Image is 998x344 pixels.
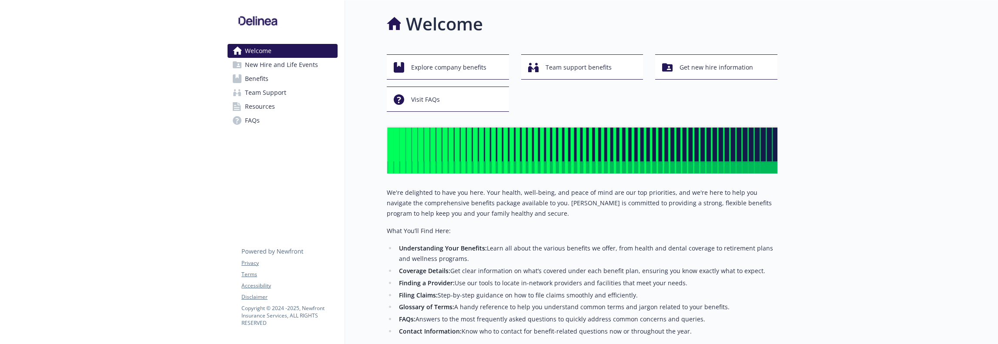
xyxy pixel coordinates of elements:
span: Team Support [245,86,286,100]
button: Explore company benefits [387,54,509,80]
button: Visit FAQs [387,87,509,112]
strong: Filing Claims: [399,291,438,299]
span: Benefits [245,72,268,86]
a: Terms [241,271,337,278]
li: Step-by-step guidance on how to file claims smoothly and efficiently. [396,290,777,301]
button: Get new hire information [655,54,777,80]
img: overview page banner [387,126,777,174]
a: Welcome [228,44,338,58]
a: FAQs [228,114,338,127]
li: A handy reference to help you understand common terms and jargon related to your benefits. [396,302,777,312]
a: Resources [228,100,338,114]
strong: Contact Information: [399,327,462,335]
li: Get clear information on what’s covered under each benefit plan, ensuring you know exactly what t... [396,266,777,276]
p: Copyright © 2024 - 2025 , Newfront Insurance Services, ALL RIGHTS RESERVED [241,304,337,327]
button: Team support benefits [521,54,643,80]
h1: Welcome [406,11,483,37]
li: Learn all about the various benefits we offer, from health and dental coverage to retirement plan... [396,243,777,264]
span: FAQs [245,114,260,127]
p: We're delighted to have you here. Your health, well-being, and peace of mind are our top prioriti... [387,187,777,219]
span: Visit FAQs [411,91,440,108]
li: Use our tools to locate in-network providers and facilities that meet your needs. [396,278,777,288]
li: Answers to the most frequently asked questions to quickly address common concerns and queries. [396,314,777,324]
li: Know who to contact for benefit-related questions now or throughout the year. [396,326,777,337]
strong: Coverage Details: [399,267,450,275]
a: Benefits [228,72,338,86]
span: Welcome [245,44,271,58]
strong: Understanding Your Benefits: [399,244,487,252]
p: What You’ll Find Here: [387,226,777,236]
span: Resources [245,100,275,114]
strong: Glossary of Terms: [399,303,454,311]
a: Accessibility [241,282,337,290]
span: Explore company benefits [411,59,486,76]
span: New Hire and Life Events [245,58,318,72]
span: Get new hire information [680,59,753,76]
strong: Finding a Provider: [399,279,455,287]
span: Team support benefits [546,59,612,76]
a: New Hire and Life Events [228,58,338,72]
a: Privacy [241,259,337,267]
a: Disclaimer [241,293,337,301]
a: Team Support [228,86,338,100]
strong: FAQs: [399,315,415,323]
